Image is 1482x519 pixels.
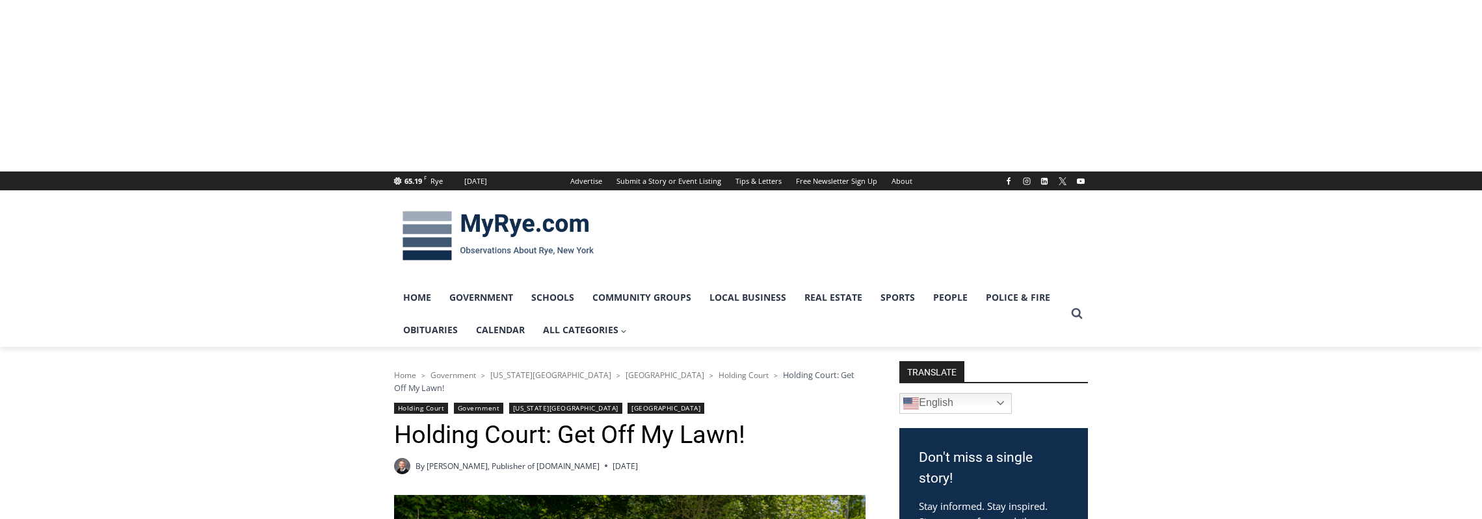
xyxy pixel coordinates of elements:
img: MyRye.com [394,202,602,270]
a: Real Estate [795,281,871,314]
span: > [616,371,620,380]
a: Government [440,281,522,314]
time: [DATE] [613,460,638,472]
span: > [774,371,778,380]
span: By [416,460,425,472]
nav: Secondary Navigation [563,171,920,190]
a: Holding Court [719,370,769,381]
a: [GEOGRAPHIC_DATA] [628,403,704,414]
span: Holding Court: Get Off My Lawn! [394,369,854,394]
a: Free Newsletter Sign Up [789,171,884,190]
a: Submit a Story or Event Listing [609,171,728,190]
span: > [709,371,713,380]
div: [DATE] [464,175,487,187]
a: Community Groups [583,281,700,314]
span: F [424,174,427,181]
a: Government [430,370,476,381]
a: Advertise [563,171,609,190]
a: People [924,281,977,314]
a: Linkedin [1037,173,1052,189]
span: > [421,371,425,380]
span: > [481,371,485,380]
a: X [1055,173,1070,189]
a: Government [454,403,503,414]
a: [PERSON_NAME], Publisher of [DOMAIN_NAME] [427,461,600,472]
a: Home [394,370,416,381]
a: Obituaries [394,314,467,346]
a: YouTube [1073,173,1089,189]
a: [GEOGRAPHIC_DATA] [626,370,704,381]
nav: Primary Navigation [394,281,1065,347]
h1: Holding Court: Get Off My Lawn! [394,420,866,450]
img: en [903,396,919,411]
a: All Categories [534,314,637,346]
button: View Search Form [1065,302,1089,325]
a: [US_STATE][GEOGRAPHIC_DATA] [490,370,611,381]
a: Calendar [467,314,534,346]
a: Tips & Letters [728,171,789,190]
a: Instagram [1019,173,1035,189]
a: About [884,171,920,190]
a: Police & Fire [977,281,1059,314]
a: Facebook [1001,173,1016,189]
a: Author image [394,458,410,474]
a: English [899,393,1012,414]
a: Sports [871,281,924,314]
nav: Breadcrumbs [394,368,866,395]
a: Home [394,281,440,314]
div: Rye [430,175,443,187]
a: Holding Court [394,403,449,414]
a: Local Business [700,281,795,314]
a: Schools [522,281,583,314]
span: 65.19 [404,176,422,186]
span: All Categories [543,323,628,337]
strong: TRANSLATE [899,361,964,382]
h3: Don't miss a single story! [919,448,1068,488]
a: [US_STATE][GEOGRAPHIC_DATA] [509,403,622,414]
